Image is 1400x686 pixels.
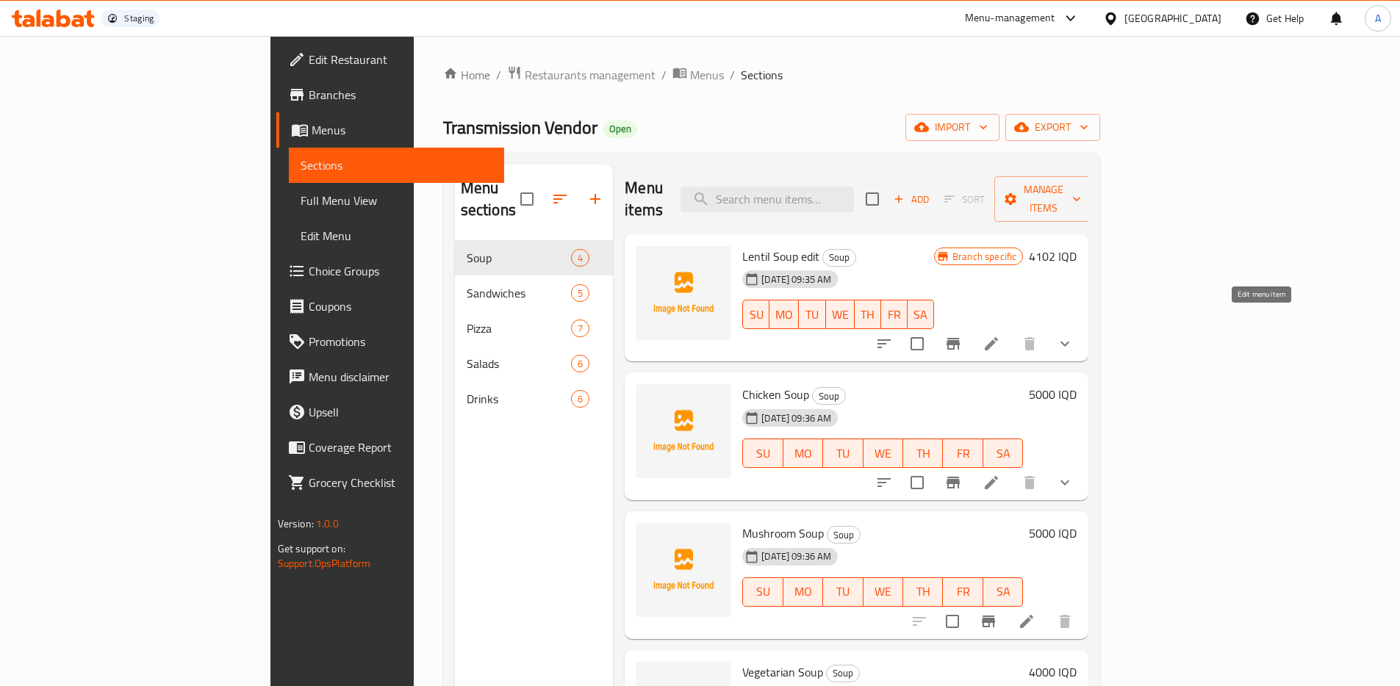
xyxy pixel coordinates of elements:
[625,177,663,221] h2: Menu items
[943,438,983,468] button: FR
[636,246,730,340] img: Lentil Soup edit
[309,474,492,491] span: Grocery Checklist
[1029,662,1077,682] h6: 4000 IQD
[309,438,492,456] span: Coverage Report
[902,467,933,498] span: Select to update
[755,549,837,563] span: [DATE] 09:36 AM
[578,181,613,217] button: Add section
[455,311,614,346] div: Pizza7
[571,284,589,302] div: items
[636,523,730,617] img: Mushroom Soup
[789,443,817,464] span: MO
[823,249,855,266] span: Soup
[571,355,589,372] div: items
[661,66,667,84] li: /
[917,118,988,137] span: import
[301,156,492,174] span: Sections
[823,577,863,607] button: TU
[1029,523,1077,544] h6: 5000 IQD
[742,522,824,544] span: Mushroom Soup
[467,319,572,337] span: Pizza
[681,187,854,212] input: search
[467,390,572,408] div: Drinks
[603,123,637,135] span: Open
[1018,613,1035,630] a: Edit menu item
[789,581,817,602] span: MO
[507,65,656,84] a: Restaurants management
[823,438,863,468] button: TU
[742,577,783,607] button: SU
[572,251,589,265] span: 4
[812,387,846,405] div: Soup
[1047,326,1083,361] button: show more
[983,474,1000,491] a: Edit menu item
[455,275,614,311] div: Sandwiches5
[881,300,908,329] button: FR
[861,304,875,325] span: TH
[805,304,819,325] span: TU
[749,443,777,464] span: SU
[309,297,492,315] span: Coupons
[783,577,823,607] button: MO
[1047,465,1083,500] button: show more
[769,300,799,329] button: MO
[828,527,860,544] span: Soup
[278,514,314,533] span: Version:
[276,77,504,112] a: Branches
[742,300,769,329] button: SU
[672,65,724,84] a: Menus
[542,181,578,217] span: Sort sections
[866,326,902,361] button: sort-choices
[730,66,735,84] li: /
[1017,118,1088,137] span: export
[443,65,1101,84] nav: breadcrumb
[983,577,1023,607] button: SA
[989,443,1017,464] span: SA
[467,284,572,302] div: Sandwiches
[935,188,994,211] span: Select section first
[1029,246,1077,267] h6: 4102 IQD
[309,262,492,280] span: Choice Groups
[124,12,154,24] div: Staging
[742,438,783,468] button: SU
[1056,474,1074,491] svg: Show Choices
[1056,335,1074,353] svg: Show Choices
[971,604,1006,639] button: Branch-specific-item
[455,240,614,275] div: Soup4
[1029,384,1077,405] h6: 5000 IQD
[909,443,937,464] span: TH
[755,272,837,286] span: [DATE] 09:35 AM
[826,300,855,329] button: WE
[309,51,492,68] span: Edit Restaurant
[822,249,856,267] div: Soup
[903,577,943,607] button: TH
[289,218,504,253] a: Edit Menu
[888,188,935,211] span: Add item
[572,392,589,406] span: 6
[855,300,881,329] button: TH
[309,86,492,104] span: Branches
[1012,326,1047,361] button: delete
[936,465,971,500] button: Branch-specific-item
[1375,10,1381,26] span: A
[301,227,492,245] span: Edit Menu
[276,465,504,500] a: Grocery Checklist
[949,443,977,464] span: FR
[312,121,492,139] span: Menus
[905,114,999,141] button: import
[827,526,861,544] div: Soup
[276,289,504,324] a: Coupons
[1124,10,1221,26] div: [GEOGRAPHIC_DATA]
[947,250,1022,264] span: Branch specific
[289,148,504,183] a: Sections
[276,430,504,465] a: Coverage Report
[903,438,943,468] button: TH
[864,438,903,468] button: WE
[857,184,888,214] span: Select section
[603,120,637,138] div: Open
[309,403,492,421] span: Upsell
[1047,604,1083,639] button: delete
[276,253,504,289] a: Choice Groups
[902,328,933,359] span: Select to update
[949,581,977,602] span: FR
